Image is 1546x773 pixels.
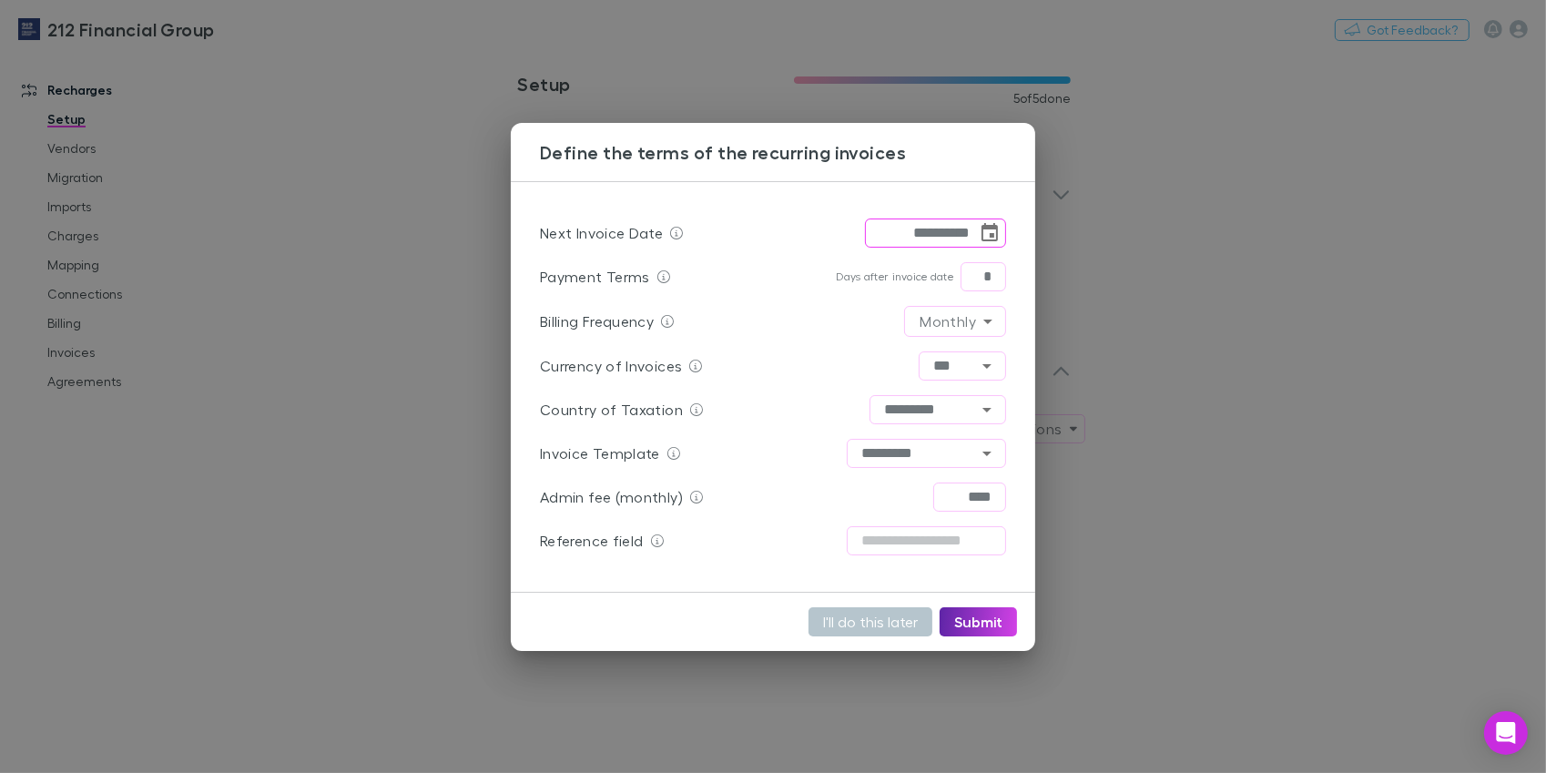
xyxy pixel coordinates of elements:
[836,270,953,284] p: Days after invoice date
[540,222,663,244] p: Next Invoice Date
[1484,711,1528,755] div: Open Intercom Messenger
[974,353,1000,379] button: Open
[974,441,1000,466] button: Open
[540,486,683,508] p: Admin fee (monthly)
[809,607,932,636] button: I'll do this later
[540,310,654,332] p: Billing Frequency
[540,141,1035,163] h3: Define the terms of the recurring invoices
[540,355,682,377] p: Currency of Invoices
[540,530,644,552] p: Reference field
[974,397,1000,422] button: Open
[540,442,660,464] p: Invoice Template
[540,399,683,421] p: Country of Taxation
[905,307,1005,336] div: Monthly
[540,266,650,288] p: Payment Terms
[940,607,1017,636] button: Submit
[977,220,1002,246] button: Choose date, selected date is Aug 25, 2025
